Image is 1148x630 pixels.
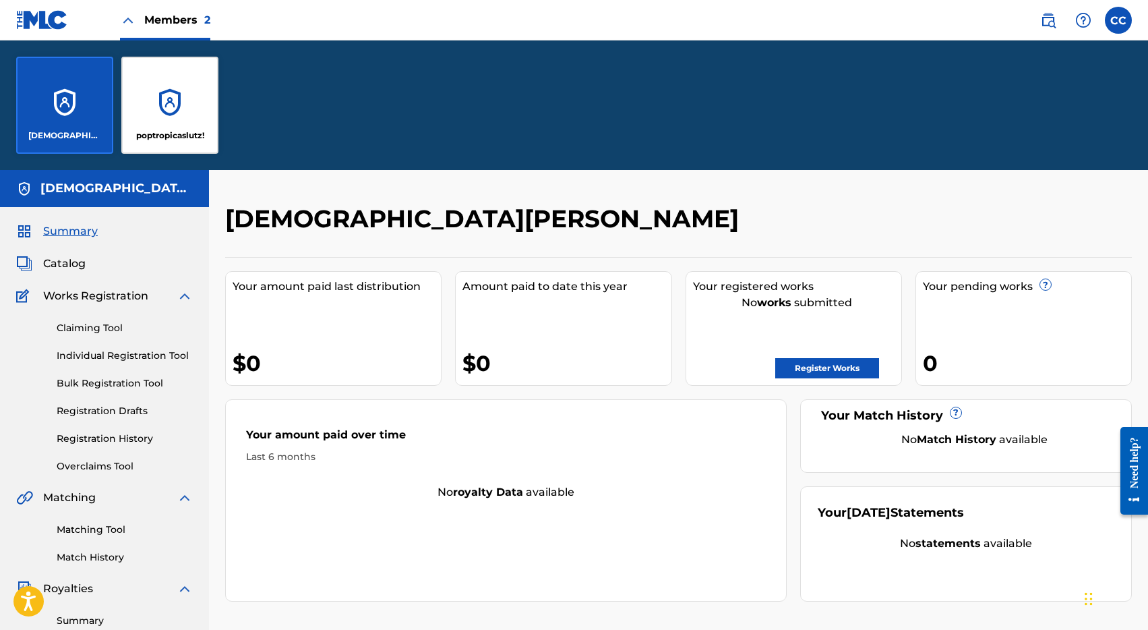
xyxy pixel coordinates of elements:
[1070,7,1097,34] div: Help
[233,279,441,295] div: Your amount paid last distribution
[57,432,193,446] a: Registration History
[453,486,523,498] strong: royalty data
[225,204,746,234] h2: [DEMOGRAPHIC_DATA][PERSON_NAME]
[915,537,981,550] strong: statements
[177,490,193,506] img: expand
[57,459,193,474] a: Overclaims Tool
[1035,7,1062,34] a: Public Search
[57,349,193,363] a: Individual Registration Tool
[246,427,766,450] div: Your amount paid over time
[177,288,193,304] img: expand
[775,358,879,378] a: Register Works
[1075,12,1091,28] img: help
[16,490,33,506] img: Matching
[144,12,210,28] span: Members
[16,223,32,239] img: Summary
[847,505,890,520] span: [DATE]
[16,10,68,30] img: MLC Logo
[818,504,964,522] div: Your Statements
[917,433,996,446] strong: Match History
[16,181,32,197] img: Accounts
[43,581,93,597] span: Royalties
[43,490,96,506] span: Matching
[693,279,901,295] div: Your registered works
[1085,579,1093,619] div: Drag
[16,288,34,304] img: Works Registration
[246,450,766,464] div: Last 6 months
[835,432,1114,448] div: No available
[43,256,86,272] span: Catalog
[121,57,218,154] a: Accountspoptropicaslutz!
[16,256,86,272] a: CatalogCatalog
[28,130,102,142] p: Christian Cicilia
[818,407,1114,425] div: Your Match History
[57,404,193,418] a: Registration Drafts
[16,256,32,272] img: Catalog
[923,279,1131,295] div: Your pending works
[1105,7,1132,34] div: User Menu
[136,130,204,142] p: poptropicaslutz!
[1110,417,1148,525] iframe: Resource Center
[950,407,961,418] span: ?
[57,376,193,391] a: Bulk Registration Tool
[57,523,193,537] a: Matching Tool
[204,13,210,26] span: 2
[462,348,671,378] div: $0
[40,181,193,196] h5: Christian Cicilia
[923,348,1131,378] div: 0
[120,12,136,28] img: Close
[233,348,441,378] div: $0
[16,223,98,239] a: SummarySummary
[818,536,1114,552] div: No available
[462,279,671,295] div: Amount paid to date this year
[757,296,791,309] strong: works
[57,321,193,335] a: Claiming Tool
[177,581,193,597] img: expand
[16,581,32,597] img: Royalties
[16,57,113,154] a: Accounts[DEMOGRAPHIC_DATA][PERSON_NAME]
[693,295,901,311] div: No submitted
[1040,12,1056,28] img: search
[43,288,148,304] span: Works Registration
[226,484,786,500] div: No available
[43,223,98,239] span: Summary
[1081,565,1148,630] iframe: Chat Widget
[57,550,193,565] a: Match History
[57,614,193,628] a: Summary
[1040,279,1051,290] span: ?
